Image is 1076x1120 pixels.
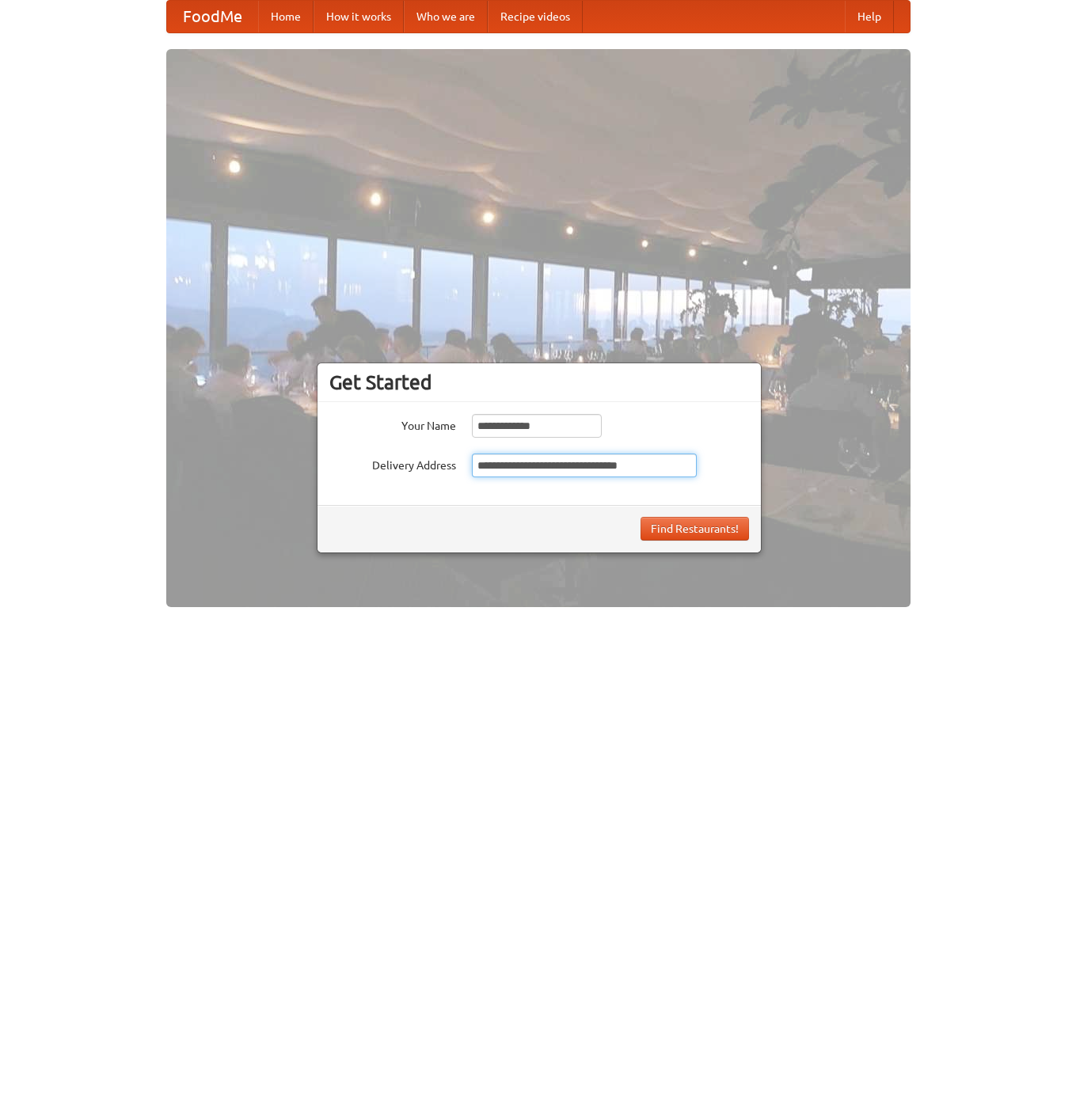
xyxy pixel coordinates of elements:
button: Find Restaurants! [641,517,749,541]
label: Your Name [329,414,456,434]
a: Who we are [404,1,488,32]
a: How it works [314,1,404,32]
h3: Get Started [329,370,749,394]
a: Recipe videos [488,1,583,32]
a: FoodMe [167,1,258,32]
label: Delivery Address [329,454,456,473]
a: Help [845,1,894,32]
a: Home [258,1,314,32]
